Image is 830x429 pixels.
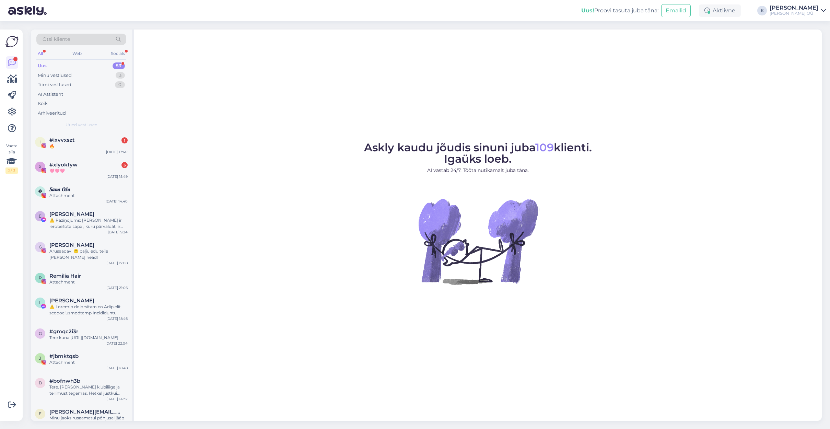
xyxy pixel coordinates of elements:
[49,409,121,415] span: evelin.raastas@gmail.com
[49,335,128,341] div: Tere kuna [URL][DOMAIN_NAME]
[49,353,79,359] span: #jbmktqsb
[38,189,42,194] span: �
[43,36,70,43] span: Otsi kliente
[49,186,70,193] span: 𝑺𝒂𝒏𝒂 𝑶𝒔̌𝒂
[38,72,72,79] div: Minu vestlused
[109,49,126,58] div: Socials
[38,100,48,107] div: Kõik
[113,62,125,69] div: 53
[49,415,128,427] div: Minu jaoks rusaamatul pôhjusel jääb minu kampaaniaost ära vôi?
[49,328,78,335] span: #gmqc2i3r
[49,193,128,199] div: Attachment
[49,211,94,217] span: Emai Kaji
[71,49,83,58] div: Web
[49,242,94,248] span: Grete Kuld
[38,81,71,88] div: Tiimi vestlused
[106,260,128,266] div: [DATE] 17:08
[49,137,74,143] span: #ixvvxszt
[49,168,128,174] div: 🩷🩷🩷
[106,366,128,371] div: [DATE] 18:48
[49,384,128,396] div: Tere. [PERSON_NAME] klubiliige ja tellimust tegemas. Hetkel justkui soodsamalt ei saa. Kas mulle ...
[116,72,125,79] div: 3
[38,110,66,117] div: Arhiveeritud
[106,316,128,321] div: [DATE] 18:46
[106,199,128,204] div: [DATE] 14:40
[66,122,97,128] span: Uued vestlused
[49,273,81,279] span: Remilia Hair
[49,304,128,316] div: ⚠️ Loremip dolorsitam co Adip elit seddoeiusmodtemp Incididuntu labor etdoloremagnaa, Eni adminim...
[416,179,540,303] img: No Chat active
[106,285,128,290] div: [DATE] 21:06
[5,35,19,48] img: Askly Logo
[106,174,128,179] div: [DATE] 15:49
[39,164,42,169] span: x
[5,167,18,174] div: 2 / 3
[770,11,818,16] div: [PERSON_NAME] OÜ
[39,411,42,416] span: e
[39,380,42,385] span: b
[49,217,128,230] div: ⚠️ Paziņojums: [PERSON_NAME] ir ierobežota Lapai, kuru pārvaldāt, ir ierobežotas noteiktas funkci...
[39,300,42,305] span: L
[49,359,128,366] div: Attachment
[49,378,80,384] span: #bofnwh3b
[106,149,128,154] div: [DATE] 17:40
[39,213,42,219] span: E
[115,81,125,88] div: 0
[49,248,128,260] div: Arusaadav! 🙂 palju edu teile [PERSON_NAME] head!
[49,279,128,285] div: Attachment
[39,331,42,336] span: g
[49,162,78,168] span: #xlyokfyw
[39,275,42,280] span: R
[770,5,818,11] div: [PERSON_NAME]
[105,341,128,346] div: [DATE] 22:04
[39,244,42,250] span: G
[121,137,128,143] div: 1
[38,62,47,69] div: Uus
[38,91,63,98] div: AI Assistent
[535,141,554,154] span: 109
[36,49,44,58] div: All
[757,6,767,15] div: K
[699,4,741,17] div: Aktiivne
[364,167,592,174] p: AI vastab 24/7. Tööta nutikamalt juba täna.
[108,230,128,235] div: [DATE] 9:24
[39,356,41,361] span: j
[121,162,128,168] div: 5
[581,7,594,14] b: Uus!
[106,396,128,402] div: [DATE] 14:37
[49,143,128,149] div: 🔥
[49,298,94,304] span: Libby Wheeler
[5,143,18,174] div: Vaata siia
[581,7,658,15] div: Proovi tasuta juba täna:
[661,4,691,17] button: Emailid
[364,141,592,165] span: Askly kaudu jõudis sinuni juba klienti. Igaüks loeb.
[39,139,41,144] span: i
[770,5,826,16] a: [PERSON_NAME][PERSON_NAME] OÜ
